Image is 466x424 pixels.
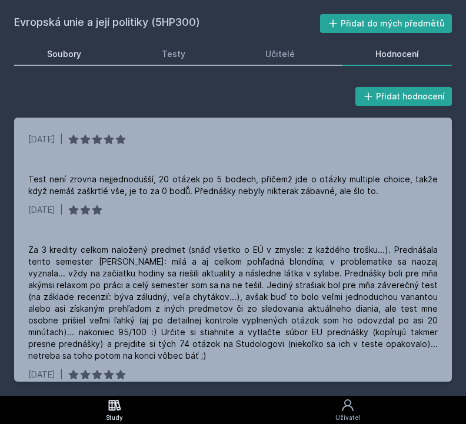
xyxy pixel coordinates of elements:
div: Soubory [47,48,81,60]
div: Testy [162,48,185,60]
a: Testy [129,42,219,66]
a: Soubory [14,42,115,66]
div: | [60,204,63,216]
button: Přidat do mých předmětů [320,14,452,33]
div: | [60,369,63,380]
a: Učitelé [232,42,328,66]
div: Study [106,413,123,422]
div: [DATE] [28,133,55,145]
div: Za 3 kredity celkom naložený predmet (snáď všetko o EÚ v zmysle: z každého trošku...). Prednášala... [28,244,438,362]
button: Přidat hodnocení [355,87,452,106]
div: [DATE] [28,204,55,216]
h2: Evropská unie a její politiky (5HP300) [14,14,320,33]
a: Hodnocení [342,42,452,66]
div: Test není zrovna nejjednodušší, 20 otázek po 5 bodech, přičemž jde o otázky multiple choice, takž... [28,173,438,197]
div: Hodnocení [375,48,419,60]
div: [DATE] [28,369,55,380]
div: | [60,133,63,145]
div: Uživatel [335,413,360,422]
div: Učitelé [265,48,295,60]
